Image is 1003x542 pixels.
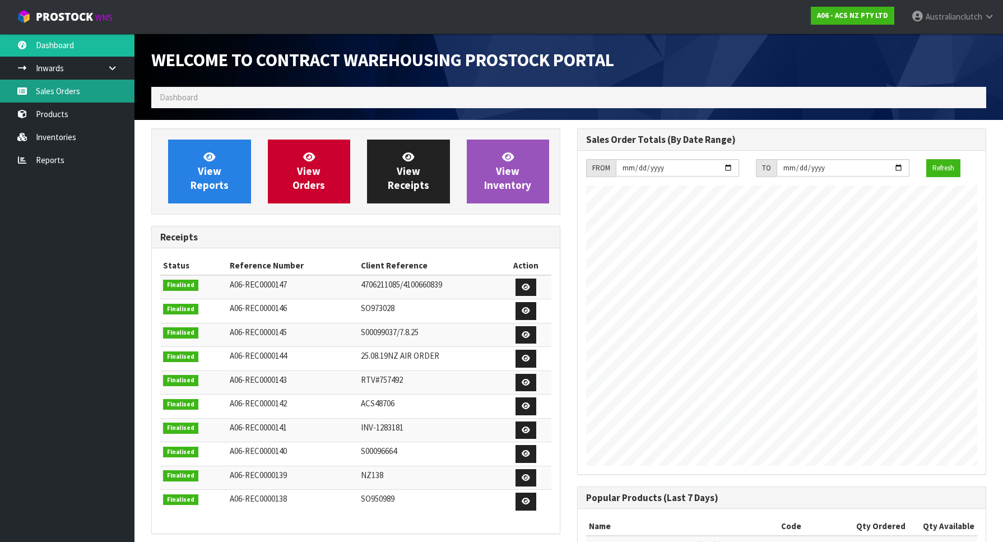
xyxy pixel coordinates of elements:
span: A06-REC0000141 [230,422,287,433]
span: Finalised [163,470,198,481]
img: cube-alt.png [17,10,31,24]
div: TO [756,159,777,177]
span: View Orders [292,150,325,192]
span: Finalised [163,423,198,434]
small: WMS [95,12,113,23]
th: Client Reference [358,257,501,275]
span: A06-REC0000138 [230,493,287,504]
span: A06-REC0000147 [230,279,287,290]
span: Welcome to Contract Warehousing ProStock Portal [151,49,614,71]
span: A06-REC0000145 [230,327,287,337]
h3: Popular Products (Last 7 Days) [586,493,977,503]
span: View Inventory [484,150,531,192]
span: INV-1283181 [361,422,403,433]
th: Action [501,257,551,275]
th: Status [160,257,227,275]
button: Refresh [926,159,960,177]
span: ProStock [36,10,93,24]
span: Finalised [163,494,198,506]
th: Reference Number [227,257,357,275]
span: ACS48706 [361,398,394,409]
a: ViewInventory [467,140,550,203]
h3: Receipts [160,232,551,243]
span: A06-REC0000143 [230,374,287,385]
span: Australianclutch [926,11,982,22]
span: SO950989 [361,493,394,504]
a: ViewReports [168,140,251,203]
a: ViewOrders [268,140,351,203]
span: A06-REC0000139 [230,470,287,480]
span: 25.08.19NZ AIR ORDER [361,350,439,361]
span: View Reports [191,150,229,192]
span: Finalised [163,375,198,386]
span: S00099037/7.8.25 [361,327,419,337]
span: NZ138 [361,470,383,480]
th: Qty Ordered [842,517,908,535]
h3: Sales Order Totals (By Date Range) [586,135,977,145]
span: Finalised [163,280,198,291]
span: A06-REC0000142 [230,398,287,409]
span: Finalised [163,351,198,363]
th: Code [778,517,842,535]
span: A06-REC0000140 [230,446,287,456]
th: Name [586,517,778,535]
th: Qty Available [908,517,977,535]
span: 4706211085/4100660839 [361,279,442,290]
strong: A06 - ACS NZ PTY LTD [817,11,888,20]
span: View Receipts [388,150,429,192]
span: A06-REC0000144 [230,350,287,361]
span: RTV#757492 [361,374,403,385]
span: Finalised [163,399,198,410]
span: Finalised [163,327,198,339]
span: A06-REC0000146 [230,303,287,313]
span: Finalised [163,447,198,458]
span: Finalised [163,304,198,315]
span: Dashboard [160,92,198,103]
span: S00096664 [361,446,397,456]
div: FROM [586,159,616,177]
span: SO973028 [361,303,394,313]
a: ViewReceipts [367,140,450,203]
